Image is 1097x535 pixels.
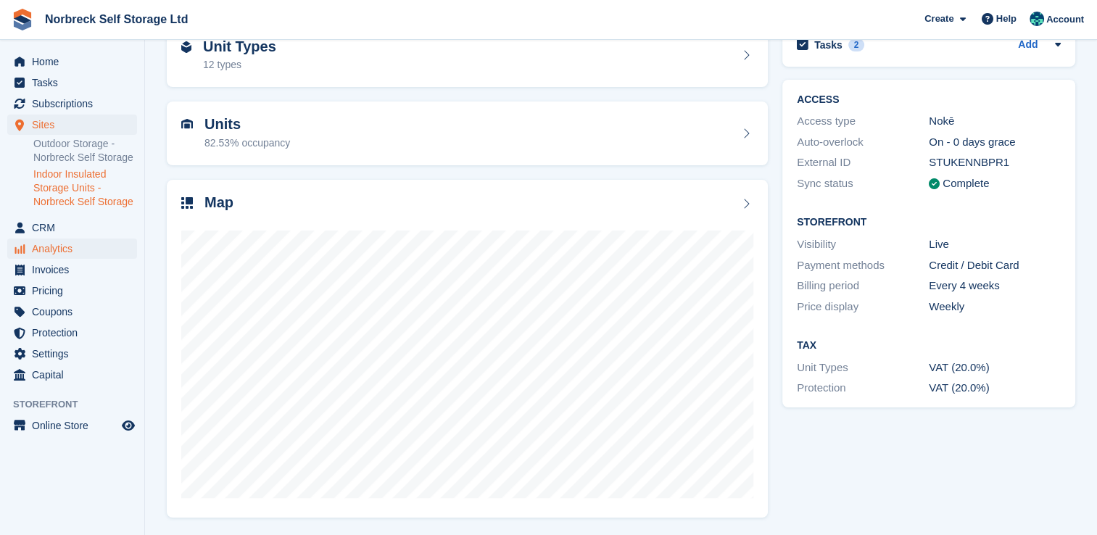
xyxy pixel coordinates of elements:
[797,257,929,274] div: Payment methods
[32,239,119,259] span: Analytics
[33,167,137,209] a: Indoor Insulated Storage Units - Norbreck Self Storage
[7,323,137,343] a: menu
[929,236,1061,253] div: Live
[929,278,1061,294] div: Every 4 weeks
[1030,12,1044,26] img: Sally King
[32,302,119,322] span: Coupons
[7,51,137,72] a: menu
[797,360,929,376] div: Unit Types
[848,38,865,51] div: 2
[203,57,276,72] div: 12 types
[167,24,768,88] a: Unit Types 12 types
[204,136,290,151] div: 82.53% occupancy
[32,323,119,343] span: Protection
[32,115,119,135] span: Sites
[39,7,194,31] a: Norbreck Self Storage Ltd
[7,344,137,364] a: menu
[7,302,137,322] a: menu
[797,299,929,315] div: Price display
[7,281,137,301] a: menu
[32,94,119,114] span: Subscriptions
[32,51,119,72] span: Home
[929,113,1061,130] div: Nokē
[797,278,929,294] div: Billing period
[797,340,1061,352] h2: Tax
[181,41,191,53] img: unit-type-icn-2b2737a686de81e16bb02015468b77c625bbabd49415b5ef34ead5e3b44a266d.svg
[929,380,1061,397] div: VAT (20.0%)
[32,365,119,385] span: Capital
[7,115,137,135] a: menu
[929,154,1061,171] div: STUKENNBPR1
[203,38,276,55] h2: Unit Types
[929,360,1061,376] div: VAT (20.0%)
[32,344,119,364] span: Settings
[797,134,929,151] div: Auto-overlock
[7,365,137,385] a: menu
[7,217,137,238] a: menu
[12,9,33,30] img: stora-icon-8386f47178a22dfd0bd8f6a31ec36ba5ce8667c1dd55bd0f319d3a0aa187defe.svg
[797,217,1061,228] h2: Storefront
[797,175,929,192] div: Sync status
[7,260,137,280] a: menu
[924,12,953,26] span: Create
[797,113,929,130] div: Access type
[797,236,929,253] div: Visibility
[814,38,843,51] h2: Tasks
[996,12,1017,26] span: Help
[797,94,1061,106] h2: ACCESS
[7,415,137,436] a: menu
[7,72,137,93] a: menu
[929,257,1061,274] div: Credit / Debit Card
[204,116,290,133] h2: Units
[32,72,119,93] span: Tasks
[32,415,119,436] span: Online Store
[33,137,137,165] a: Outdoor Storage - Norbreck Self Storage
[797,154,929,171] div: External ID
[7,94,137,114] a: menu
[32,260,119,280] span: Invoices
[167,101,768,165] a: Units 82.53% occupancy
[32,281,119,301] span: Pricing
[1046,12,1084,27] span: Account
[929,299,1061,315] div: Weekly
[181,119,193,129] img: unit-icn-7be61d7bf1b0ce9d3e12c5938cc71ed9869f7b940bace4675aadf7bd6d80202e.svg
[929,134,1061,151] div: On - 0 days grace
[7,239,137,259] a: menu
[167,180,768,518] a: Map
[32,217,119,238] span: CRM
[204,194,233,211] h2: Map
[1018,37,1038,54] a: Add
[181,197,193,209] img: map-icn-33ee37083ee616e46c38cad1a60f524a97daa1e2b2c8c0bc3eb3415660979fc1.svg
[13,397,144,412] span: Storefront
[120,417,137,434] a: Preview store
[797,380,929,397] div: Protection
[943,175,989,192] div: Complete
